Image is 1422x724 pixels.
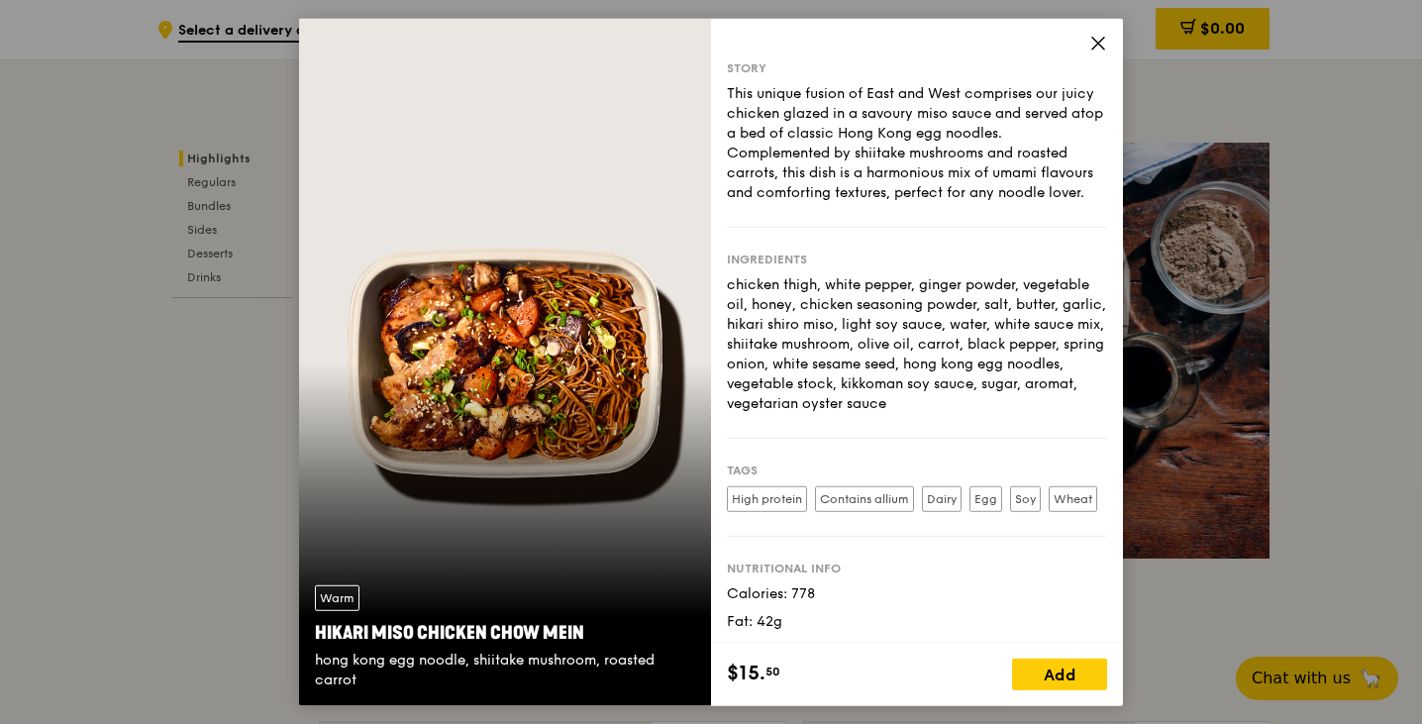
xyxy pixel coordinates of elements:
label: High protein [727,485,807,511]
div: hong kong egg noodle, shiitake mushroom, roasted carrot [315,651,695,690]
div: Calories: 778 [727,583,1107,603]
div: Carb: 49g [727,639,1107,659]
div: Ingredients [727,251,1107,266]
label: Wheat [1049,485,1097,511]
label: Contains allium [815,485,914,511]
div: Add [1012,659,1107,690]
label: Egg [969,485,1002,511]
div: Story [727,59,1107,75]
div: chicken thigh, white pepper, ginger powder, vegetable oil, honey, chicken seasoning powder, salt,... [727,274,1107,413]
div: Hikari Miso Chicken Chow Mein [315,619,695,647]
div: Warm [315,585,359,611]
div: Nutritional info [727,560,1107,575]
div: This unique fusion of East and West comprises our juicy chicken glazed in a savoury miso sauce an... [727,83,1107,202]
label: Soy [1010,485,1041,511]
div: Fat: 42g [727,611,1107,631]
span: $15. [727,659,765,688]
label: Dairy [922,485,962,511]
span: 50 [765,664,780,679]
div: Tags [727,462,1107,477]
